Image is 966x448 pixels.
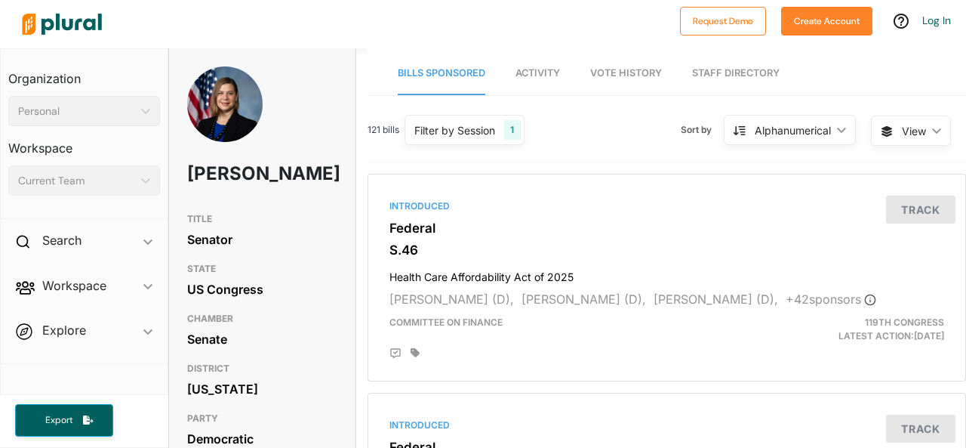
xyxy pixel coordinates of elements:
[187,66,263,159] img: Headshot of Elissa Slotkin
[35,414,83,427] span: Export
[681,123,724,137] span: Sort by
[18,173,135,189] div: Current Team
[521,292,646,307] span: [PERSON_NAME] (D),
[187,310,337,328] h3: CHAMBER
[590,52,662,95] a: Vote History
[886,196,955,224] button: Track
[886,415,955,443] button: Track
[411,348,420,358] div: Add tags
[389,348,401,360] div: Add Position Statement
[692,52,780,95] a: Staff Directory
[590,67,662,79] span: Vote History
[368,123,399,137] span: 121 bills
[389,419,944,432] div: Introduced
[8,126,160,159] h3: Workspace
[515,67,560,79] span: Activity
[187,228,337,251] div: Senator
[680,12,766,28] a: Request Demo
[398,52,485,95] a: Bills Sponsored
[865,317,944,328] span: 119th Congress
[187,151,278,196] h1: [PERSON_NAME]
[187,378,337,400] div: [US_STATE]
[654,292,778,307] span: [PERSON_NAME] (D),
[680,7,766,36] button: Request Demo
[187,278,337,301] div: US Congress
[781,12,872,28] a: Create Account
[389,317,503,328] span: Committee on Finance
[398,67,485,79] span: Bills Sponsored
[755,122,831,138] div: Alphanumerical
[389,221,944,236] h3: Federal
[902,123,926,139] span: View
[187,260,337,278] h3: STATE
[414,122,495,138] div: Filter by Session
[187,210,337,228] h3: TITLE
[389,199,944,213] div: Introduced
[42,232,82,249] h2: Search
[786,292,876,307] span: + 42 sponsor s
[389,264,944,284] h4: Health Care Affordability Act of 2025
[781,7,872,36] button: Create Account
[187,360,337,378] h3: DISTRICT
[389,292,514,307] span: [PERSON_NAME] (D),
[504,120,520,140] div: 1
[15,404,113,437] button: Export
[763,316,955,343] div: Latest Action: [DATE]
[187,409,337,428] h3: PARTY
[18,104,135,119] div: Personal
[389,243,944,258] h3: S.46
[8,57,160,90] h3: Organization
[922,14,951,27] a: Log In
[515,52,560,95] a: Activity
[187,328,337,351] div: Senate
